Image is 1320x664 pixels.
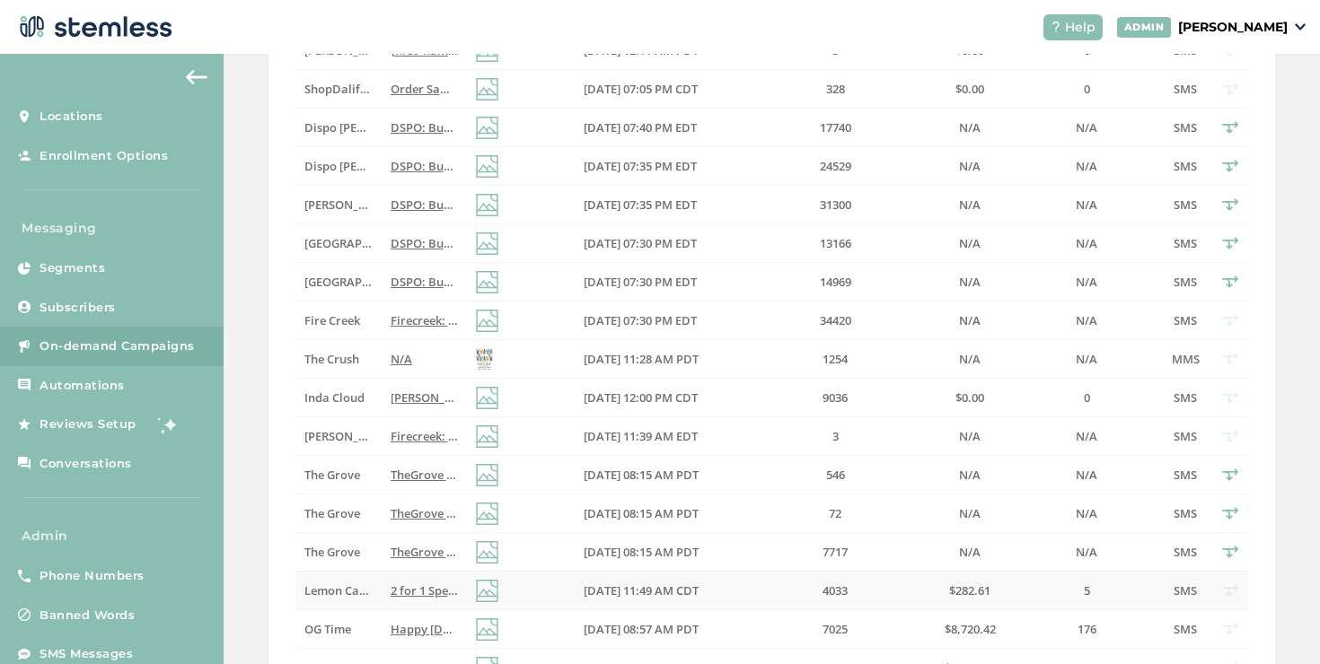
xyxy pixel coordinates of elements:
span: N/A [1076,544,1097,560]
label: N/A [1024,159,1149,174]
label: SMS [1167,275,1203,290]
label: 08/17/2025 07:40 PM EDT [584,120,736,135]
label: ShopDalifornia [304,82,372,97]
label: TheGrove La Mesa: You have a new notification waiting for you, {first_name}! Reply END to cancel [391,545,458,560]
span: N/A [1076,119,1097,135]
span: 5 [1084,582,1090,598]
span: Help [1065,18,1096,37]
span: The Grove [304,505,360,521]
label: 08/17/2025 08:15 AM PDT [584,467,736,483]
label: The Grove [304,467,372,483]
label: 176 [1024,622,1149,637]
label: TheGrove La Mesa: You have a new notification waiting for you, {first_name}! Reply END to cancel [391,506,458,521]
span: SMS [1174,274,1197,290]
label: Josh @ Indacloud: 15% OFF Labor Day Reply END to cancel [391,390,458,406]
span: Phone Numbers [40,567,145,585]
img: icon-arrow-back-accent-c549486e.svg [186,70,207,84]
span: 14969 [820,274,851,290]
span: N/A [959,312,981,328]
span: [DATE] 08:15 AM PDT [584,505,699,521]
div: ADMIN [1117,17,1172,38]
img: icon-img-d887fa0c.svg [476,580,498,602]
label: 9036 [754,390,916,406]
span: [PERSON_NAME] @ Indacloud: 15% OFF [DATE] Reply END to cancel [391,389,759,406]
span: N/A [959,351,981,367]
label: 2 for 1 Specials today @ GLENPOOL! Check out these exclusive Lemon offers :) Reply END to cancel [391,583,458,598]
img: icon-img-d887fa0c.svg [476,387,498,409]
span: N/A [391,351,412,367]
span: [DATE] 07:35 PM EDT [584,197,697,213]
label: 08/17/2025 07:35 PM EDT [584,197,736,213]
span: SMS [1174,428,1197,444]
span: SMS [1174,81,1197,97]
span: 0 [1084,81,1090,97]
span: [DATE] 08:57 AM PDT [584,621,699,637]
span: N/A [959,235,981,251]
label: 17740 [754,120,916,135]
span: SMS [1174,119,1197,135]
span: Subscribers [40,299,116,317]
label: DSPO: Buy a zip get a 1/2 zip FREE Storewide! Plus HUGE savings on premier brands Mon - Wed! See ... [391,159,458,174]
span: ShopDalifornia [304,81,391,97]
span: [DATE] 11:39 AM EDT [584,428,698,444]
label: The Grove [304,506,372,521]
label: 24529 [754,159,916,174]
label: 08/16/2025 08:57 AM PDT [584,622,736,637]
label: SMS [1167,583,1203,598]
label: 7025 [754,622,916,637]
span: Dispo [PERSON_NAME] [304,158,431,174]
label: 328 [754,82,916,97]
span: [PERSON_NAME][GEOGRAPHIC_DATA] [304,197,514,213]
span: N/A [1076,312,1097,328]
label: DSPO: Buy a zip get a 1/2 zip FREE Storewide! Plus HUGE savings on premier brands Mon - Wed! See ... [391,236,458,251]
label: SMS [1167,313,1203,328]
span: SMS [1174,621,1197,637]
span: 176 [1078,621,1096,637]
span: N/A [959,428,981,444]
span: Order Same-Day Delivery🌲🚗 Click link below 👇 Reply END to cancel [391,81,779,97]
label: SMS [1167,506,1203,521]
span: On-demand Campaigns [40,337,195,355]
label: Happy Saturday! Check Out what Deals We Have Today at OG Time! Reply END to cancel [391,622,458,637]
label: N/A [391,352,458,367]
span: 0 [1084,389,1090,406]
span: N/A [959,119,981,135]
span: N/A [1076,158,1097,174]
label: Dispo Romeo [304,159,372,174]
label: 0 [1024,390,1149,406]
label: OG Time [304,622,372,637]
span: $0.00 [955,81,984,97]
label: N/A [934,236,1006,251]
img: DOXeYXnfJxADiiRZSjRh6xofsEwKlb0.jpg [476,348,493,371]
span: DSPO: Buy a zip get a 1/2 zip FREE Storewide! Plus HUGE savings on premier brands Mon - Wed! See ... [391,274,1118,290]
img: icon-img-d887fa0c.svg [476,155,498,178]
span: 546 [826,467,845,483]
span: [GEOGRAPHIC_DATA] [304,274,422,290]
label: 5 [1024,583,1149,598]
label: 08/16/2025 11:49 AM CDT [584,583,736,598]
img: icon-img-d887fa0c.svg [476,464,498,486]
label: N/A [934,313,1006,328]
span: SMS [1174,158,1197,174]
label: SMS [1167,545,1203,560]
label: 31300 [754,197,916,213]
div: Chat Widget [1230,578,1320,664]
img: icon-img-d887fa0c.svg [476,425,498,448]
span: [DATE] 07:40 PM EDT [584,119,697,135]
span: Firecreek: Buy a zip get a zip FREE! Plus HUGE savings on premier brands Mon - Wed! See more deta... [391,428,1099,444]
img: icon-img-d887fa0c.svg [476,78,498,100]
span: Banned Words [40,607,135,625]
span: Segments [40,259,105,277]
label: 08/17/2025 12:00 PM CDT [584,390,736,406]
label: N/A [934,275,1006,290]
img: icon-img-d887fa0c.svg [476,541,498,564]
span: SMS [1174,197,1197,213]
p: [PERSON_NAME] [1178,18,1288,37]
span: Conversations [40,455,132,473]
label: Inda Cloud [304,390,372,406]
span: Locations [40,108,103,126]
span: [DATE] 08:15 AM PDT [584,467,699,483]
span: Automations [40,377,125,395]
label: N/A [934,506,1006,521]
label: Dispo Bay City North [304,236,372,251]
